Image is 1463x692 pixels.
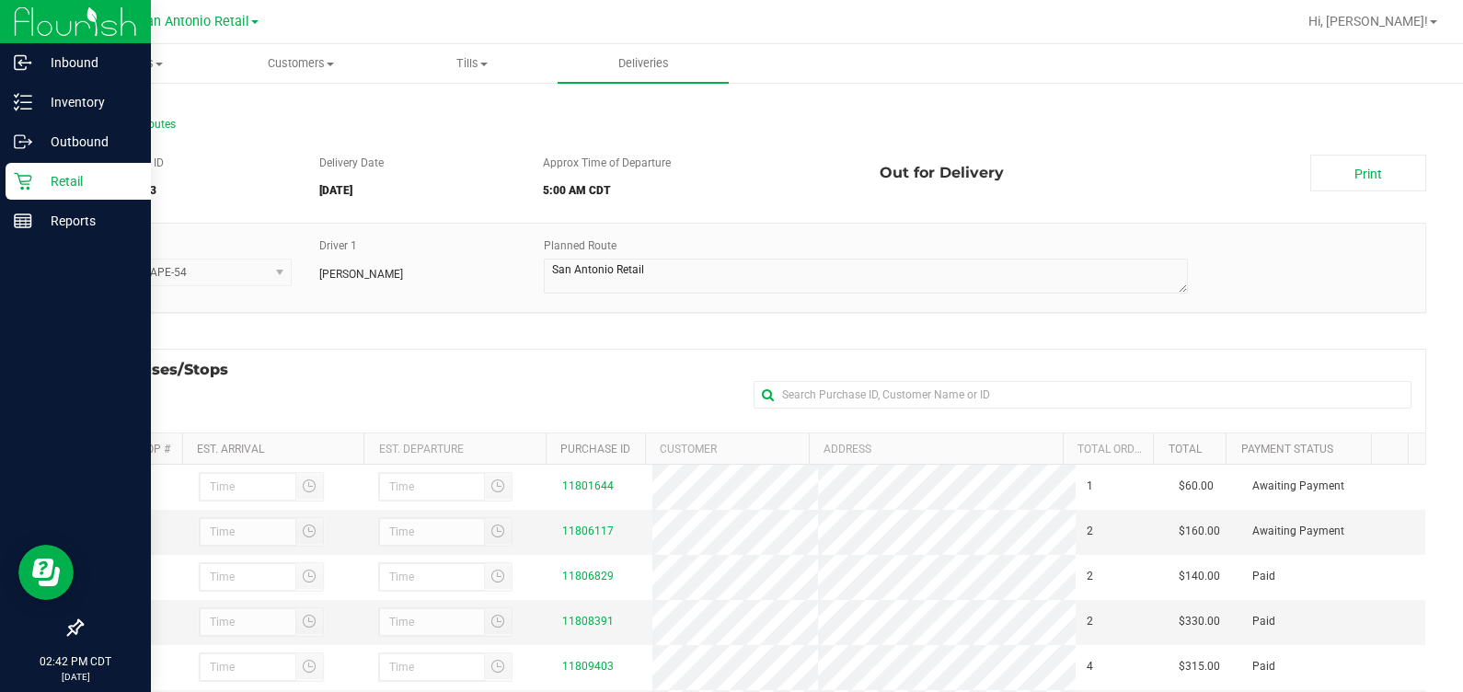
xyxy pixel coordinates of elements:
span: 1 [1087,478,1093,495]
span: $315.00 [1179,658,1220,675]
span: 2 [1087,613,1093,630]
p: 02:42 PM CDT [8,653,143,670]
label: Delivery Date [319,155,384,171]
span: $140.00 [1179,568,1220,585]
a: 11801644 [562,479,614,492]
th: Total Order Lines [1063,433,1154,465]
span: Purchases/Stops [96,359,247,381]
th: Customer [645,433,809,465]
inline-svg: Inbound [14,53,32,72]
span: TX San Antonio Retail [118,14,249,29]
inline-svg: Reports [14,212,32,230]
span: Out for Delivery [880,155,1004,191]
a: 11806117 [562,525,614,537]
inline-svg: Inventory [14,93,32,111]
iframe: Resource center [18,545,74,600]
h5: [DATE] [319,185,516,197]
span: 2 [1087,523,1093,540]
a: 11808391 [562,615,614,628]
p: Reports [32,210,143,232]
p: [DATE] [8,670,143,684]
span: Hi, [PERSON_NAME]! [1308,14,1428,29]
span: Awaiting Payment [1252,478,1344,495]
span: Deliveries [593,55,694,72]
p: Outbound [32,131,143,153]
h5: 5:00 AM CDT [543,185,852,197]
label: Planned Route [544,237,616,254]
th: Est. Departure [363,433,545,465]
a: Print Manifest [1310,155,1426,191]
a: Total [1169,443,1202,456]
span: Tills [387,55,557,72]
a: Tills [386,44,558,83]
span: 4 [1087,658,1093,675]
a: Deliveries [558,44,729,83]
input: Search Purchase ID, Customer Name or ID [754,381,1411,409]
p: Inventory [32,91,143,113]
span: $160.00 [1179,523,1220,540]
a: 11809403 [562,660,614,673]
span: [PERSON_NAME] [319,266,403,283]
inline-svg: Outbound [14,133,32,151]
a: Purchase ID [560,443,630,456]
span: Awaiting Payment [1252,523,1344,540]
a: Customers [215,44,386,83]
span: Customers [216,55,386,72]
p: Retail [32,170,143,192]
label: Driver 1 [319,237,357,254]
span: $330.00 [1179,613,1220,630]
span: 2 [1087,568,1093,585]
th: Address [809,433,1063,465]
a: 11806829 [562,570,614,582]
span: Paid [1252,568,1275,585]
label: Approx Time of Departure [543,155,671,171]
span: Paid [1252,658,1275,675]
a: Payment Status [1241,443,1333,456]
inline-svg: Retail [14,172,32,190]
p: Inbound [32,52,143,74]
span: $60.00 [1179,478,1214,495]
a: Est. Arrival [197,443,264,456]
span: Paid [1252,613,1275,630]
a: Stop # [133,443,170,456]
